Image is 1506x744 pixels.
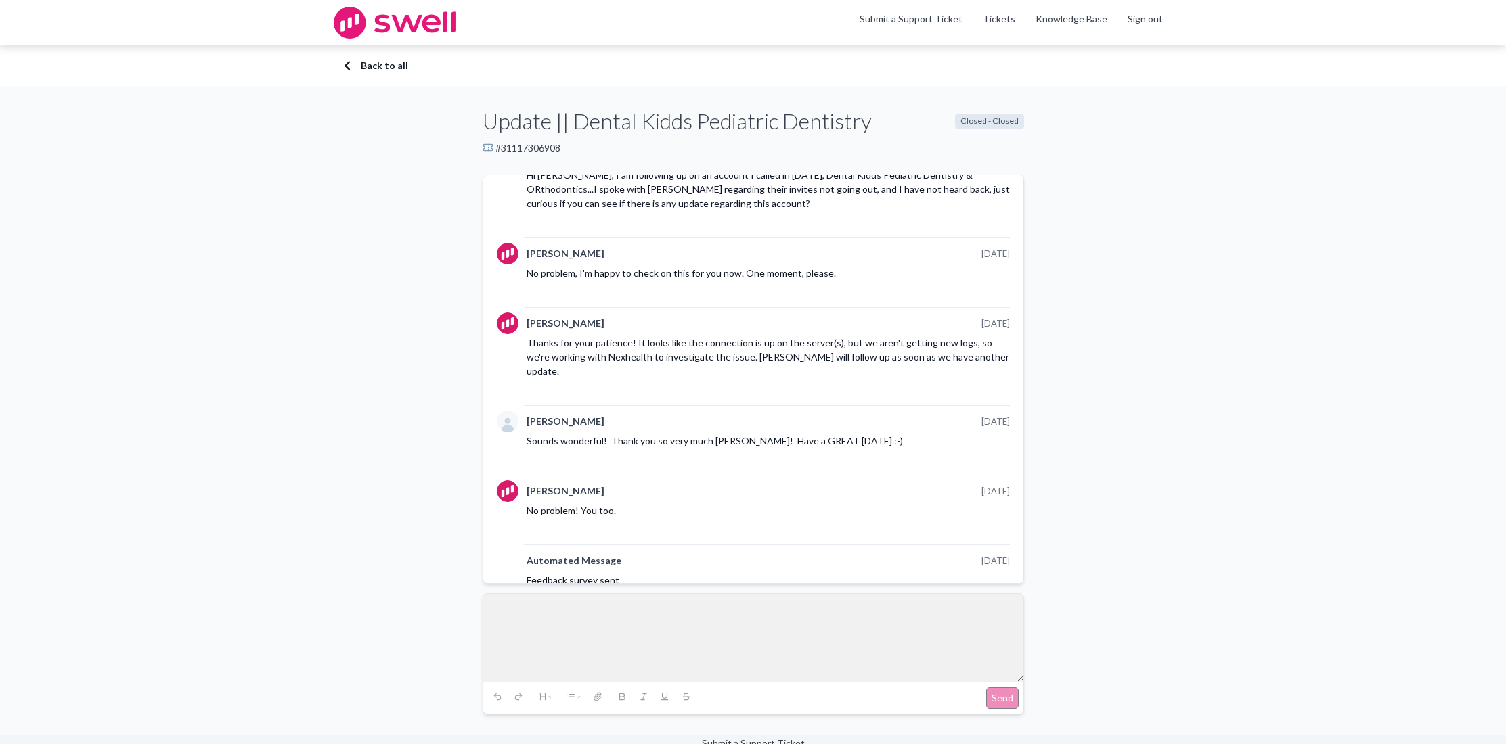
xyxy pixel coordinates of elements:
[527,484,604,498] span: [PERSON_NAME]
[497,411,518,432] div: Eric
[527,434,1010,448] div: Sounds wonderful! Thank you so very much [PERSON_NAME]! Have a GREAT [DATE] :-)
[527,317,604,330] span: [PERSON_NAME]
[497,550,518,572] div: Automated Message
[334,7,456,39] img: swell
[483,141,1024,155] div: # 31117306908
[483,106,872,137] h1: Update || Dental Kidds Pediatric Dentistry
[973,12,1173,34] div: Navigation Menu
[981,485,1010,497] time: [DATE]
[527,573,1010,587] div: Feedback survey sent
[981,248,1010,260] time: [DATE]
[860,13,962,24] a: Submit a Support Ticket
[347,59,1159,72] a: Back to all
[527,415,604,428] span: [PERSON_NAME]
[527,247,604,260] span: [PERSON_NAME]
[497,312,518,334] div: Megan
[981,317,1010,329] time: [DATE]
[849,12,1173,34] nav: Swell CX Support
[527,335,1010,378] p: Thanks for your patience! It looks like the connection is up on the server(s), but we aren't gett...
[497,480,518,502] div: Megan
[849,12,1173,34] ul: Main menu
[955,114,1024,129] span: Closed - Closed
[527,503,1010,517] p: No problem! You too.
[1128,12,1163,26] a: Sign out
[497,243,518,264] div: Megan
[981,555,1010,567] time: [DATE]
[527,266,1010,280] p: No problem, I'm happy to check on this for you now. One moment, please.
[983,12,1015,26] a: Tickets
[981,415,1010,427] time: [DATE]
[527,554,621,567] span: Automated Message
[1036,12,1107,26] a: Knowledge Base
[527,168,1010,210] div: Hi [PERSON_NAME], I am following up on an account I called in [DATE], Dental Kidds Pediatric Dent...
